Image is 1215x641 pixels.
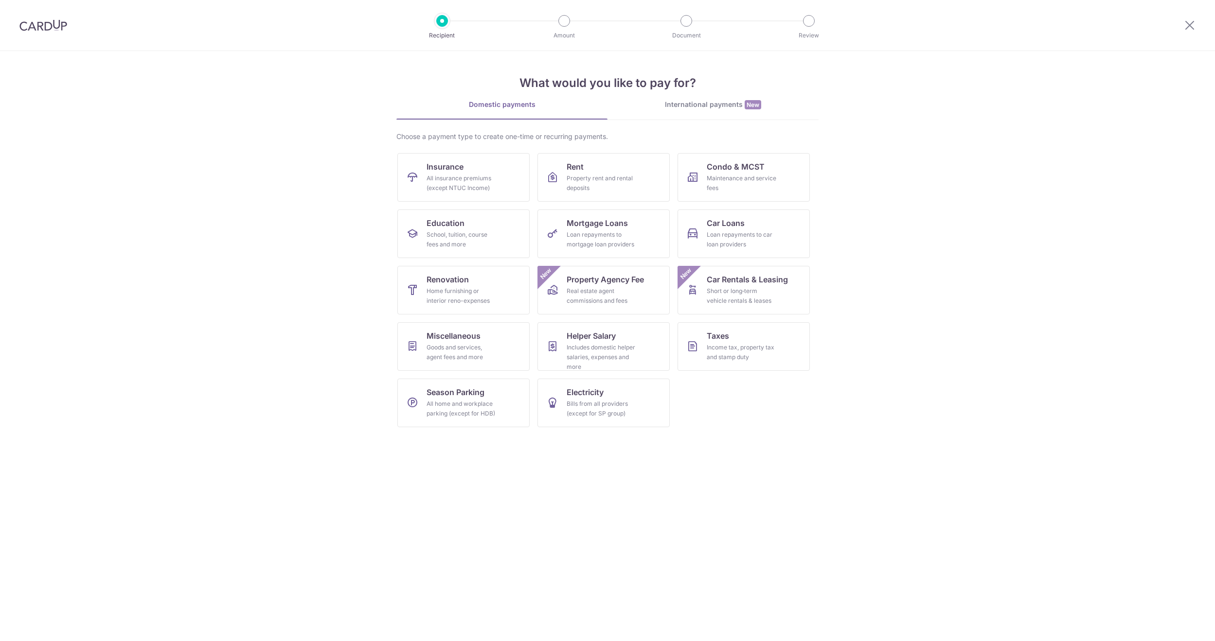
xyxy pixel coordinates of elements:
div: Domestic payments [396,100,607,109]
div: Loan repayments to car loan providers [707,230,777,249]
span: Car Loans [707,217,745,229]
div: Property rent and rental deposits [567,173,637,193]
span: Electricity [567,386,604,398]
a: TaxesIncome tax, property tax and stamp duty [678,322,810,371]
iframe: Opens a widget where you can find more information [1153,612,1205,636]
p: Recipient [406,31,478,40]
span: Miscellaneous [427,330,481,342]
p: Amount [528,31,600,40]
span: Condo & MCST [707,161,765,173]
a: MiscellaneousGoods and services, agent fees and more [397,322,530,371]
a: Condo & MCSTMaintenance and service fees [678,153,810,202]
div: School, tuition, course fees and more [427,230,497,249]
span: Education [427,217,465,229]
a: Property Agency FeeReal estate agent commissions and feesNew [537,266,670,314]
p: Document [650,31,722,40]
a: Car Rentals & LeasingShort or long‑term vehicle rentals & leasesNew [678,266,810,314]
div: Choose a payment type to create one-time or recurring payments. [396,132,819,141]
a: Car LoansLoan repayments to car loan providers [678,209,810,258]
span: Taxes [707,330,729,342]
div: All home and workplace parking (except for HDB) [427,399,497,418]
span: New [745,100,761,109]
span: Renovation [427,274,469,285]
p: Review [773,31,845,40]
span: Mortgage Loans [567,217,628,229]
a: InsuranceAll insurance premiums (except NTUC Income) [397,153,530,202]
span: Property Agency Fee [567,274,644,285]
div: Goods and services, agent fees and more [427,343,497,362]
div: International payments [607,100,819,110]
div: Income tax, property tax and stamp duty [707,343,777,362]
div: Short or long‑term vehicle rentals & leases [707,286,777,306]
div: Maintenance and service fees [707,173,777,193]
span: New [538,266,554,282]
div: Bills from all providers (except for SP group) [567,399,637,418]
span: New [678,266,694,282]
span: Rent [567,161,584,173]
div: Home furnishing or interior reno-expenses [427,286,497,306]
a: Mortgage LoansLoan repayments to mortgage loan providers [537,209,670,258]
span: Insurance [427,161,464,173]
div: All insurance premiums (except NTUC Income) [427,173,497,193]
a: Season ParkingAll home and workplace parking (except for HDB) [397,379,530,427]
a: ElectricityBills from all providers (except for SP group) [537,379,670,427]
h4: What would you like to pay for? [396,74,819,92]
span: Season Parking [427,386,484,398]
div: Real estate agent commissions and fees [567,286,637,306]
a: RenovationHome furnishing or interior reno-expenses [397,266,530,314]
a: RentProperty rent and rental deposits [537,153,670,202]
img: CardUp [19,19,67,31]
a: EducationSchool, tuition, course fees and more [397,209,530,258]
div: Loan repayments to mortgage loan providers [567,230,637,249]
span: Car Rentals & Leasing [707,274,788,285]
a: Helper SalaryIncludes domestic helper salaries, expenses and more [537,322,670,371]
div: Includes domestic helper salaries, expenses and more [567,343,637,372]
span: Helper Salary [567,330,616,342]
